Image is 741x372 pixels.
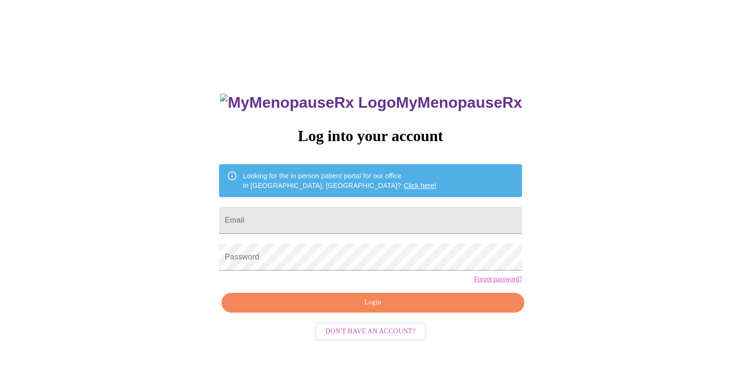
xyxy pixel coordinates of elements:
img: MyMenopauseRx Logo [220,94,396,112]
span: Login [233,297,513,309]
div: Looking for the in person patient portal for our office in [GEOGRAPHIC_DATA], [GEOGRAPHIC_DATA]? [243,167,437,194]
a: Forgot password? [474,275,522,283]
button: Don't have an account? [315,322,426,341]
h3: Log into your account [219,127,522,145]
a: Don't have an account? [313,326,429,334]
span: Don't have an account? [326,326,416,338]
a: Click here! [404,182,437,189]
h3: MyMenopauseRx [220,94,522,112]
button: Login [221,293,524,313]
